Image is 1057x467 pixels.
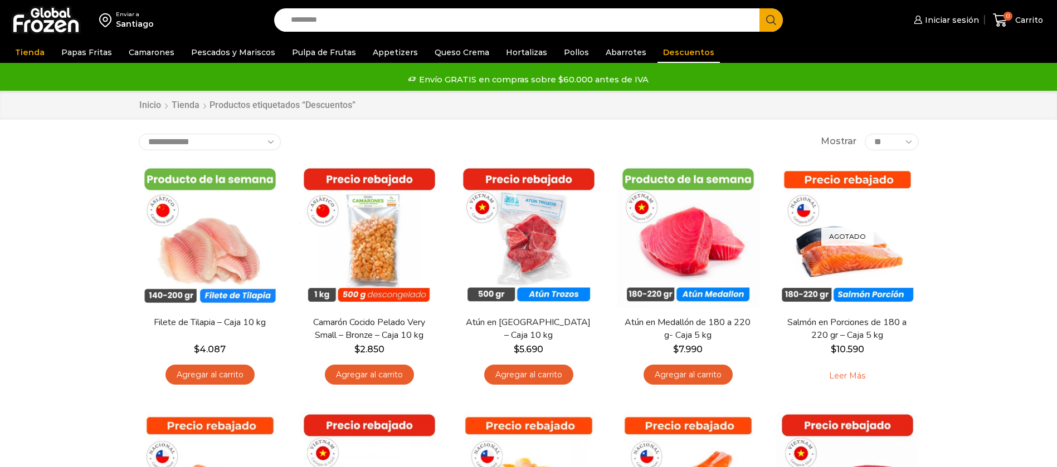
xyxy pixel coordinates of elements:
[325,365,414,385] a: Agregar al carrito: “Camarón Cocido Pelado Very Small - Bronze - Caja 10 kg”
[558,42,595,63] a: Pollos
[831,344,864,355] bdi: 10.590
[600,42,652,63] a: Abarrotes
[194,344,226,355] bdi: 4.087
[354,344,360,355] span: $
[56,42,118,63] a: Papas Fritas
[831,344,836,355] span: $
[367,42,423,63] a: Appetizers
[139,134,281,150] select: Pedido de la tienda
[171,99,200,112] a: Tienda
[139,99,162,112] a: Inicio
[500,42,553,63] a: Hortalizas
[514,344,519,355] span: $
[194,344,199,355] span: $
[673,344,679,355] span: $
[429,42,495,63] a: Queso Crema
[673,344,703,355] bdi: 7.990
[210,100,355,110] h1: Productos etiquetados “Descuentos”
[139,99,355,112] nav: Breadcrumb
[354,344,384,355] bdi: 2.850
[116,11,154,18] div: Enviar a
[644,365,733,385] a: Agregar al carrito: “Atún en Medallón de 180 a 220 g- Caja 5 kg”
[145,316,274,329] a: Filete de Tilapia – Caja 10 kg
[624,316,752,342] a: Atún en Medallón de 180 a 220 g- Caja 5 kg
[812,365,883,388] a: Leé más sobre “Salmón en Porciones de 180 a 220 gr - Caja 5 kg”
[1004,12,1012,21] span: 0
[286,42,362,63] a: Pulpa de Frutas
[484,365,573,385] a: Agregar al carrito: “Atún en Trozos - Caja 10 kg”
[116,18,154,30] div: Santiago
[657,42,720,63] a: Descuentos
[99,11,116,30] img: address-field-icon.svg
[1012,14,1043,26] span: Carrito
[821,227,874,245] p: Agotado
[305,316,433,342] a: Camarón Cocido Pelado Very Small – Bronze – Caja 10 kg
[922,14,979,26] span: Iniciar sesión
[464,316,592,342] a: Atún en [GEOGRAPHIC_DATA] – Caja 10 kg
[123,42,180,63] a: Camarones
[911,9,979,31] a: Iniciar sesión
[165,365,255,385] a: Agregar al carrito: “Filete de Tilapia - Caja 10 kg”
[9,42,50,63] a: Tienda
[759,8,783,32] button: Search button
[990,7,1046,33] a: 0 Carrito
[186,42,281,63] a: Pescados y Mariscos
[783,316,911,342] a: Salmón en Porciones de 180 a 220 gr – Caja 5 kg
[821,135,856,148] span: Mostrar
[514,344,543,355] bdi: 5.690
